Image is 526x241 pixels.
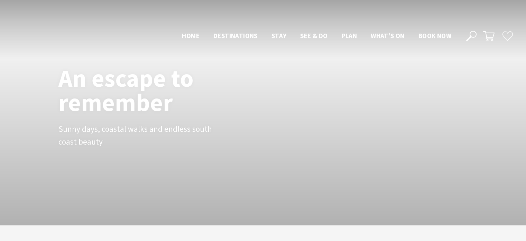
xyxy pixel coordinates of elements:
span: Book now [418,32,451,40]
h1: An escape to remember [58,66,249,114]
span: Home [182,32,200,40]
span: Destinations [213,32,258,40]
span: See & Do [300,32,327,40]
p: Sunny days, coastal walks and endless south coast beauty [58,123,214,148]
span: What’s On [371,32,405,40]
nav: Main Menu [175,31,458,42]
span: Stay [271,32,287,40]
span: Plan [342,32,357,40]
